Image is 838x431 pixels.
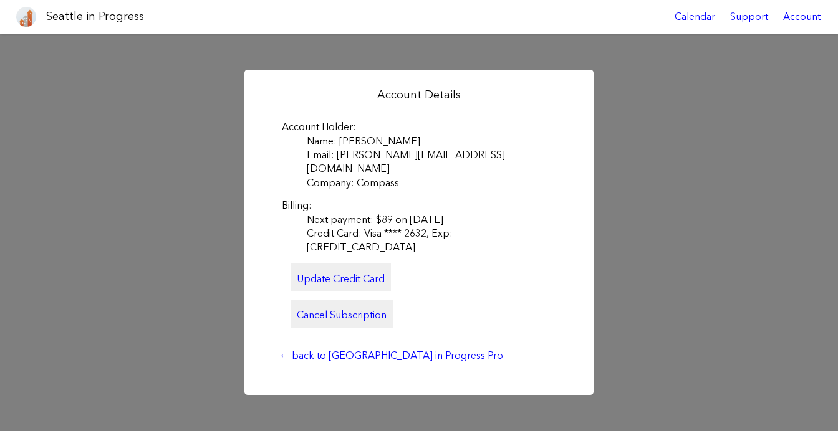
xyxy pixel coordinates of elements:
[16,7,36,27] img: favicon-96x96.png
[291,263,391,291] a: Update Credit Card
[307,227,556,255] dd: Credit Card: Visa **** 2632, Exp: [CREDIT_CARD_DATA]
[273,87,565,103] h2: Account Details
[307,135,556,148] dd: Name: [PERSON_NAME]
[307,213,556,227] dd: Next payment: $89 on [DATE]
[282,199,556,212] dt: Billing
[273,345,509,366] a: ← back to [GEOGRAPHIC_DATA] in Progress Pro
[282,120,556,134] dt: Account Holder
[307,176,556,190] dd: Company: Compass
[291,300,393,327] a: Cancel Subscription
[307,148,556,176] dd: Email: [PERSON_NAME][EMAIL_ADDRESS][DOMAIN_NAME]
[46,9,144,24] h1: Seattle in Progress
